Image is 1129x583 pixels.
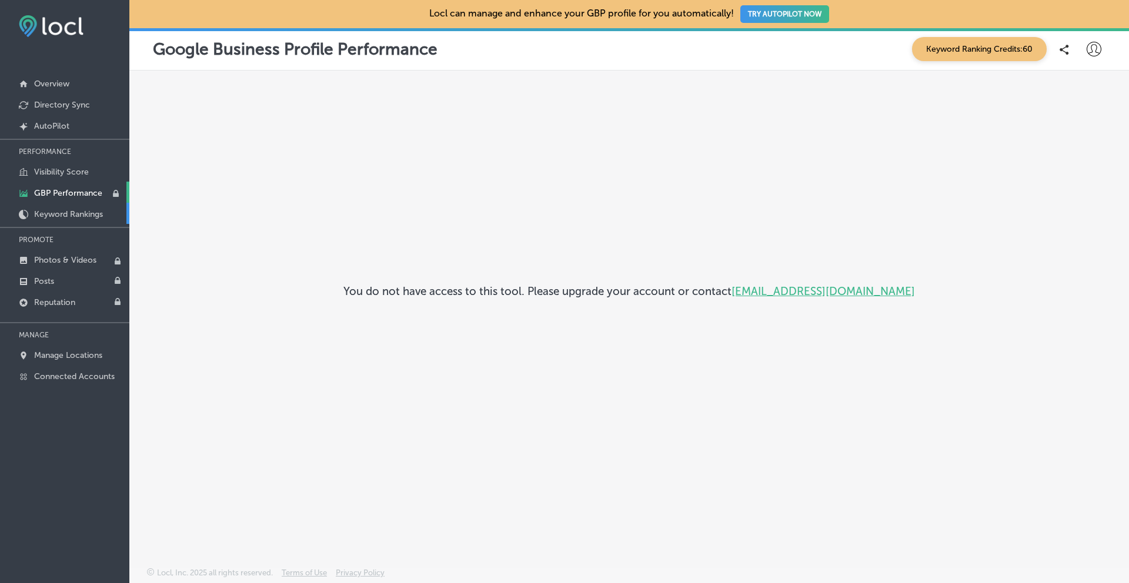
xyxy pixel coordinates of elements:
[740,5,829,23] button: TRY AUTOPILOT NOW
[34,121,69,131] p: AutoPilot
[34,100,90,110] p: Directory Sync
[34,371,115,381] p: Connected Accounts
[34,255,96,265] p: Photos & Videos
[731,284,915,298] a: [EMAIL_ADDRESS][DOMAIN_NAME]
[157,568,273,577] p: Locl, Inc. 2025 all rights reserved.
[34,188,102,198] p: GBP Performance
[19,15,83,37] img: fda3e92497d09a02dc62c9cd864e3231.png
[34,209,103,219] p: Keyword Rankings
[153,39,437,59] p: Google Business Profile Performance
[34,297,75,307] p: Reputation
[34,276,54,286] p: Posts
[34,79,69,89] p: Overview
[343,284,915,298] h3: You do not have access to this tool. Please upgrade your account or contact
[34,167,89,177] p: Visibility Score
[282,568,327,583] a: Terms of Use
[912,37,1047,61] span: Keyword Ranking Credits: 60
[34,350,102,360] p: Manage Locations
[336,568,385,583] a: Privacy Policy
